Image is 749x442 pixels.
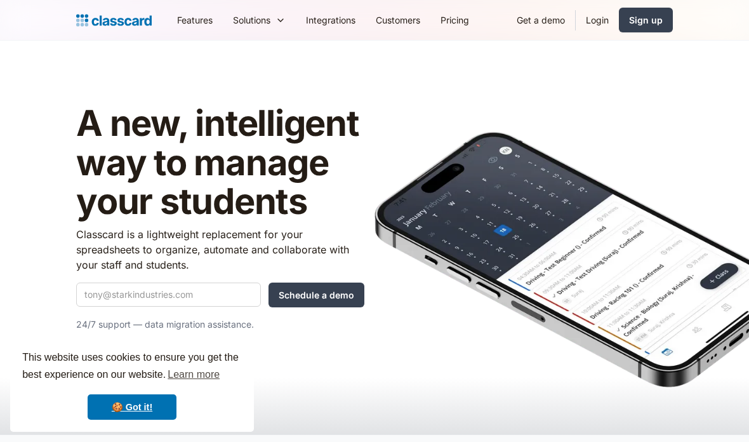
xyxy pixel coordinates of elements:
a: Integrations [296,6,366,34]
a: Pricing [430,6,479,34]
form: Quick Demo Form [76,283,364,307]
a: Logo [76,11,152,29]
div: cookieconsent [10,338,254,432]
input: Schedule a demo [268,283,364,307]
p: Classcard is a lightweight replacement for your spreadsheets to organize, automate and collaborat... [76,227,364,272]
div: Sign up [629,13,663,27]
div: Solutions [233,13,270,27]
h1: A new, intelligent way to manage your students [76,104,364,222]
span: This website uses cookies to ensure you get the best experience on our website. [22,350,242,384]
a: dismiss cookie message [88,394,176,420]
a: Sign up [619,8,673,32]
a: Features [167,6,223,34]
input: tony@starkindustries.com [76,283,261,307]
a: Get a demo [507,6,575,34]
div: Solutions [223,6,296,34]
p: 24/7 support — data migration assistance. [76,317,364,332]
a: learn more about cookies [166,365,222,384]
a: Login [576,6,619,34]
a: Customers [366,6,430,34]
